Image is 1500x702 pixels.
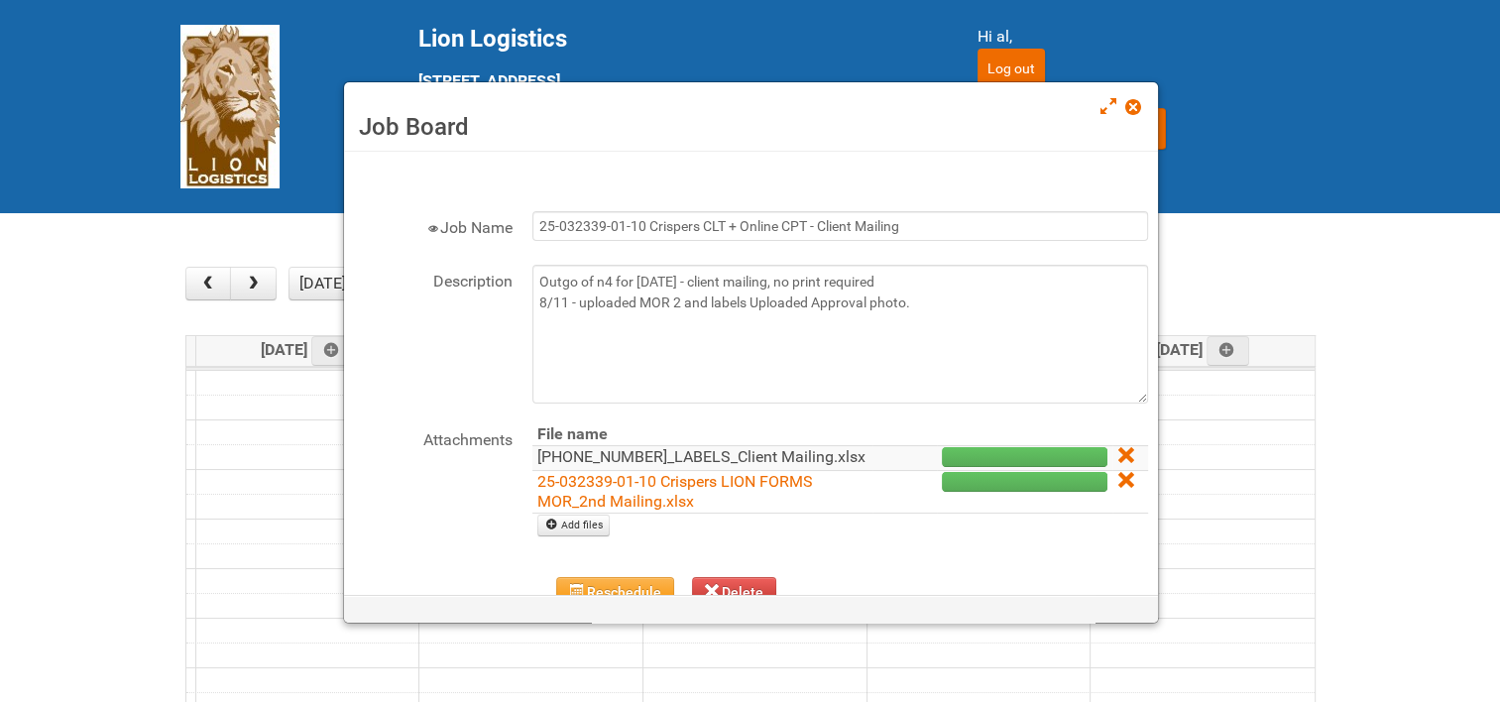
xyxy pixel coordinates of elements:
[359,112,1143,142] h3: Job Board
[537,515,610,536] a: Add files
[532,423,872,446] th: File name
[1156,340,1250,359] span: [DATE]
[311,336,355,366] a: Add an event
[261,340,355,359] span: [DATE]
[537,447,865,466] a: [PHONE_NUMBER]_LABELS_Client Mailing.xlsx
[978,25,1321,49] div: Hi al,
[978,49,1045,88] input: Log out
[1207,336,1250,366] a: Add an event
[418,25,928,166] div: [STREET_ADDRESS] [GEOGRAPHIC_DATA] tel: [PHONE_NUMBER]
[354,265,513,293] label: Description
[180,96,280,115] a: Lion Logistics
[537,472,813,511] a: 25-032339-01-10 Crispers LION FORMS MOR_2nd Mailing.xlsx
[288,267,356,300] button: [DATE]
[692,577,777,607] button: Delete
[180,25,280,188] img: Lion Logistics
[354,211,513,240] label: Job Name
[532,265,1148,404] textarea: Outgo of n4 for [DATE] - client mailing, no print required 8/11 - uploaded MOR 2 and labels Uploa...
[418,25,567,53] span: Lion Logistics
[556,577,674,607] button: Reschedule
[354,423,513,452] label: Attachments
